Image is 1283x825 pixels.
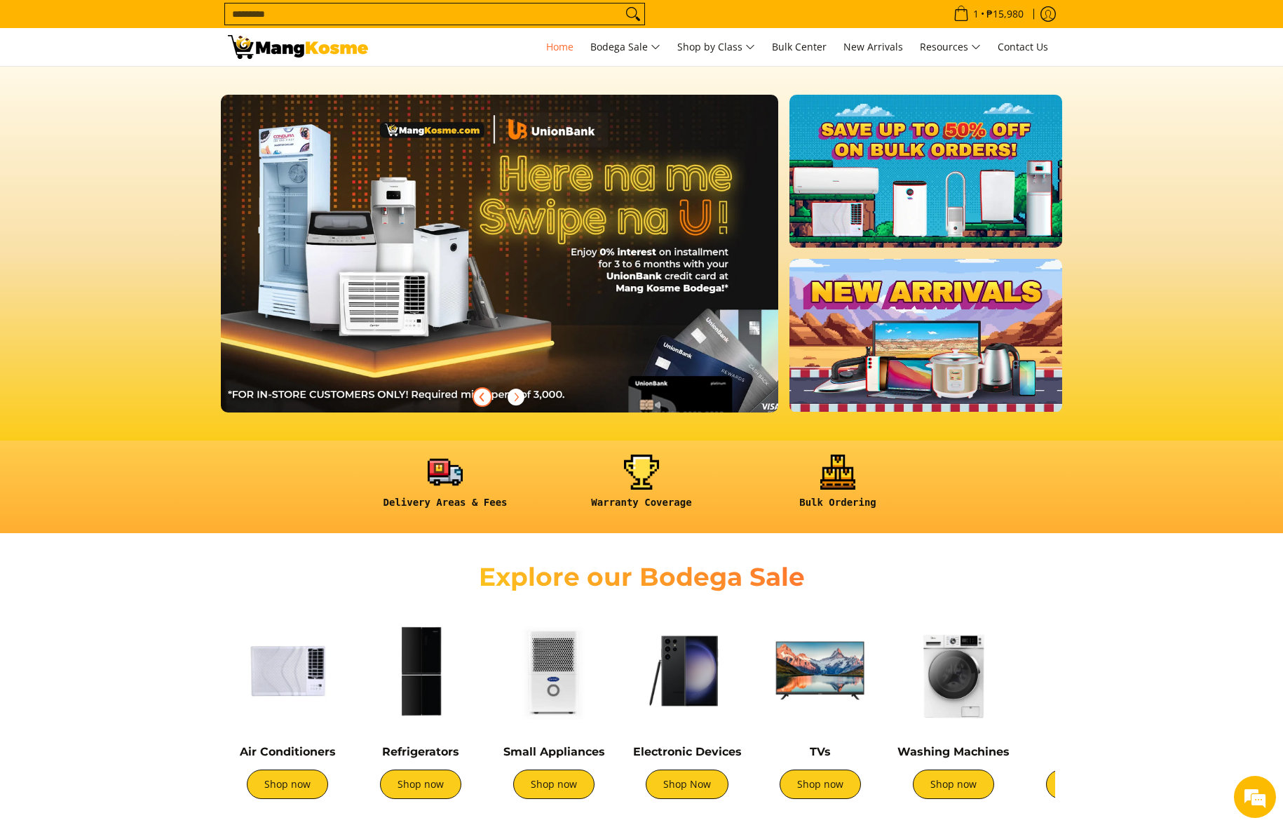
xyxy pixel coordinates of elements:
a: <h6><strong>Delivery Areas & Fees</strong></h6> [354,455,536,520]
a: Shop now [513,770,595,799]
div: Leave a message [73,79,236,97]
span: Resources [920,39,981,56]
a: Refrigerators [382,745,459,758]
span: Bulk Center [772,40,827,53]
a: Shop Now [646,770,728,799]
img: Small Appliances [494,611,613,730]
span: Contact Us [998,40,1048,53]
img: Air Conditioners [228,611,347,730]
a: Air Conditioners [240,745,336,758]
a: <h6><strong>Bulk Ordering</strong></h6> [747,455,929,520]
em: Submit [205,432,254,451]
span: We are offline. Please leave us a message. [29,177,245,318]
a: Shop now [380,770,461,799]
span: • [949,6,1028,22]
a: Shop by Class [670,28,762,66]
div: Minimize live chat window [230,7,264,41]
span: Bodega Sale [590,39,660,56]
a: Shop now [780,770,861,799]
button: Previous [467,382,498,412]
a: Contact Us [991,28,1055,66]
a: Resources [913,28,988,66]
a: TVs [810,745,831,758]
h2: Explore our Bodega Sale [438,561,845,593]
nav: Main Menu [382,28,1055,66]
img: Refrigerators [361,611,480,730]
textarea: Type your message and click 'Submit' [7,383,267,432]
img: Washing Machines [894,611,1013,730]
a: Home [539,28,581,66]
a: Shop now [247,770,328,799]
span: 1 [971,9,981,19]
a: Electronic Devices [633,745,742,758]
a: Washing Machines [897,745,1010,758]
span: Shop by Class [677,39,755,56]
button: Search [622,4,644,25]
button: Next [501,382,531,412]
span: ₱15,980 [984,9,1026,19]
a: <h6><strong>Warranty Coverage</strong></h6> [550,455,733,520]
img: Electronic Devices [627,611,747,730]
a: Small Appliances [503,745,605,758]
span: Home [546,40,573,53]
img: Cookers [1027,611,1146,730]
a: Shop now [913,770,994,799]
img: TVs [761,611,880,730]
a: Bulk Center [765,28,834,66]
a: Bodega Sale [583,28,667,66]
a: Shop now [1046,770,1127,799]
span: New Arrivals [843,40,903,53]
a: New Arrivals [836,28,910,66]
img: Mang Kosme: Your Home Appliances Warehouse Sale Partner! [228,35,368,59]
